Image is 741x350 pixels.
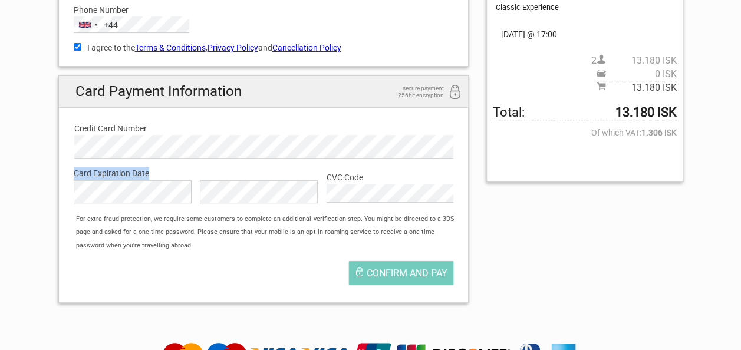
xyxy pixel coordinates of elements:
[615,106,677,119] strong: 13.180 ISK
[272,43,341,52] a: Cancellation Policy
[597,68,677,81] span: Pickup price
[385,85,444,99] span: secure payment 256bit encryption
[327,171,453,184] label: CVC Code
[606,81,677,94] span: 13.180 ISK
[641,126,677,139] strong: 1.306 ISK
[606,68,677,81] span: 0 ISK
[74,122,453,135] label: Credit Card Number
[597,81,677,94] span: Subtotal
[349,261,453,285] button: Confirm and pay
[74,41,454,54] label: I agree to the , and
[104,18,118,31] div: +44
[496,1,676,14] div: Classic Experience
[208,43,258,52] a: Privacy Policy
[74,167,454,180] label: Card Expiration Date
[493,126,676,139] span: Of which VAT:
[136,18,150,32] button: Open LiveChat chat widget
[74,17,118,32] button: Selected country
[367,268,447,279] span: Confirm and pay
[448,85,462,101] i: 256bit encryption
[59,76,469,107] h2: Card Payment Information
[74,4,454,16] label: Phone Number
[70,213,468,252] div: For extra fraud protection, we require some customers to complete an additional verification step...
[17,21,133,30] p: We're away right now. Please check back later!
[591,54,677,67] span: 2 person(s)
[493,28,676,41] span: [DATE] @ 17:00
[135,43,206,52] a: Terms & Conditions
[606,54,677,67] span: 13.180 ISK
[493,106,676,120] span: Total to be paid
